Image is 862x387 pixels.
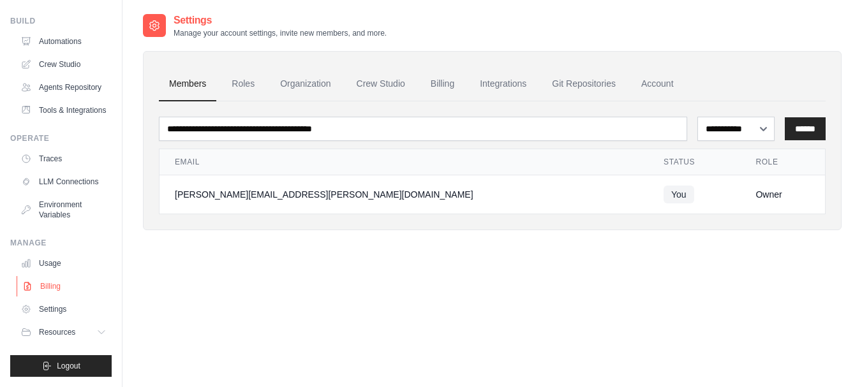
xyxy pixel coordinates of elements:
a: Git Repositories [542,67,626,101]
p: Manage your account settings, invite new members, and more. [174,28,387,38]
a: Organization [270,67,341,101]
th: Email [160,149,648,175]
a: Agents Repository [15,77,112,98]
a: Integrations [470,67,537,101]
a: Account [631,67,684,101]
a: Billing [17,276,113,296]
a: Crew Studio [346,67,415,101]
h2: Settings [174,13,387,28]
a: Settings [15,299,112,319]
th: Status [648,149,740,175]
button: Logout [10,355,112,377]
div: Operate [10,133,112,143]
a: Crew Studio [15,54,112,75]
div: Owner [755,188,810,201]
div: [PERSON_NAME][EMAIL_ADDRESS][PERSON_NAME][DOMAIN_NAME] [175,188,633,201]
a: Members [159,67,216,101]
span: Resources [39,327,75,337]
a: Traces [15,149,112,169]
button: Resources [15,322,112,342]
span: You [664,186,694,203]
div: Manage [10,238,112,248]
a: Automations [15,31,112,52]
a: Tools & Integrations [15,100,112,120]
a: Roles [221,67,265,101]
a: Environment Variables [15,194,112,225]
a: LLM Connections [15,172,112,192]
a: Billing [420,67,464,101]
th: Role [740,149,825,175]
span: Logout [57,361,80,371]
div: Build [10,16,112,26]
a: Usage [15,253,112,274]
